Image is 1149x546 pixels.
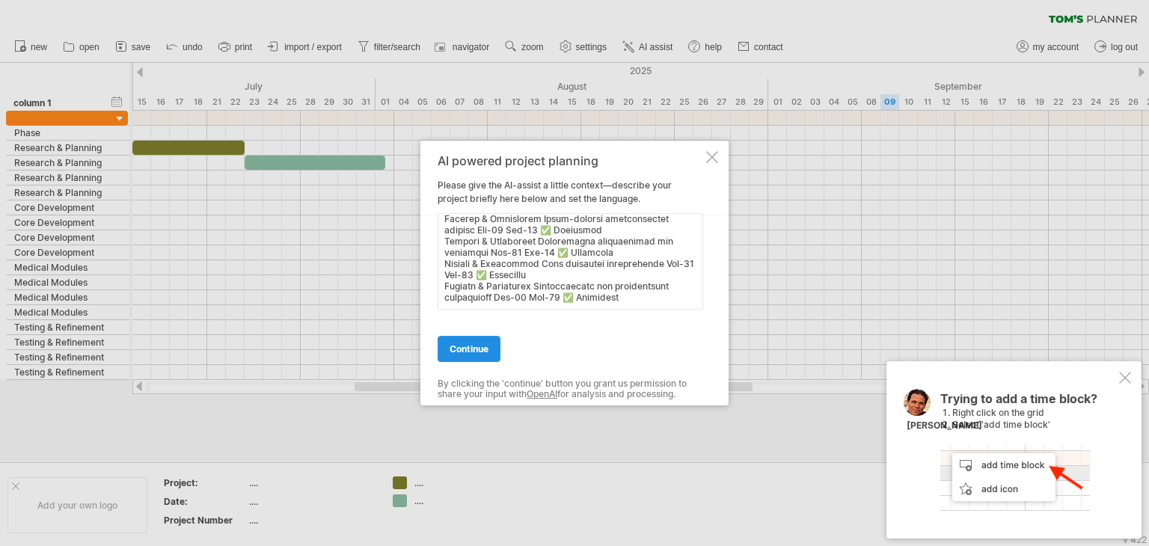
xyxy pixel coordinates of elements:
div: [PERSON_NAME] [907,420,982,432]
span: continue [450,343,488,355]
div: By clicking the 'continue' button you grant us permission to share your input with for analysis a... [438,378,703,400]
div: Please give the AI-assist a little context—describe your project briefly here below and set the l... [438,154,703,392]
span: Trying to add a time block? [940,391,1097,414]
li: Select 'add time block' [952,419,1116,432]
li: Right click on the grid [952,407,1116,420]
div: AI powered project planning [438,154,703,168]
a: OpenAI [527,389,557,400]
a: continue [438,336,500,362]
